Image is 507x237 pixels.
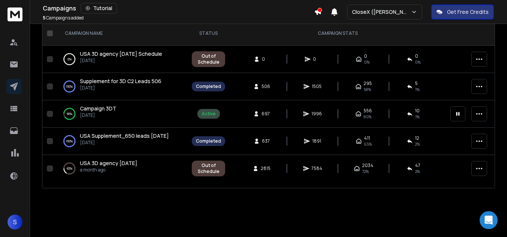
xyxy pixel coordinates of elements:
[80,132,169,140] a: USA Supplement_650 leads [DATE]
[67,165,72,172] p: 83 %
[313,56,320,62] span: 0
[262,56,269,62] span: 0
[43,15,84,21] p: Campaigns added
[80,50,162,57] span: USA 3D agency [DATE] Schedule
[415,162,420,168] span: 47
[80,112,116,118] p: [DATE]
[80,167,137,173] p: a month ago
[364,80,372,86] span: 295
[66,83,73,90] p: 100 %
[81,3,117,13] button: Tutorial
[415,59,421,65] span: 0%
[415,141,420,147] span: 2 %
[415,53,418,59] span: 0
[364,86,371,92] span: 58 %
[80,50,162,58] a: USA 3D agency [DATE] Schedule
[262,83,270,89] span: 506
[80,78,161,85] a: Supplement for 3D C2 Leads 506
[80,140,169,146] p: [DATE]
[431,4,494,19] button: Get Free Credits
[80,105,116,112] span: Campaign 3DT
[196,53,221,65] div: Out of Schedule
[364,141,372,147] span: 65 %
[56,155,187,182] td: 83%USA 3D agency [DATE]a month ago
[66,137,73,145] p: 100 %
[480,211,498,229] div: Open Intercom Messenger
[364,53,367,59] span: 0
[187,21,230,46] th: STATUS
[56,128,187,155] td: 100%USA Supplement_650 leads [DATE][DATE]
[364,108,372,114] span: 556
[8,215,23,230] button: S
[56,100,187,128] td: 90%Campaign 3DT[DATE]
[196,138,221,144] div: Completed
[261,165,271,171] span: 2815
[68,55,72,63] p: 0 %
[415,108,420,114] span: 10
[67,110,72,118] p: 90 %
[56,46,187,73] td: 0%USA 3D agency [DATE] Schedule[DATE]
[43,15,45,21] span: 5
[311,165,322,171] span: 7584
[415,168,420,174] span: 2 %
[352,8,411,16] p: CloseX ([PERSON_NAME])
[311,111,322,117] span: 1996
[202,111,216,117] div: Active
[56,73,187,100] td: 100%Supplement for 3D C2 Leads 506[DATE]
[447,8,489,16] p: Get Free Credits
[80,159,137,167] a: USA 3D agency [DATE]
[43,3,314,13] div: Campaigns
[80,85,161,91] p: [DATE]
[196,162,221,174] div: Out of Schedule
[196,83,221,89] div: Completed
[312,138,321,144] span: 1891
[80,58,162,64] p: [DATE]
[415,114,420,120] span: 1 %
[415,80,418,86] span: 5
[230,21,446,46] th: CAMPAIGN STATS
[364,59,370,65] span: 0%
[262,138,270,144] span: 637
[364,114,372,120] span: 80 %
[80,105,116,112] a: Campaign 3DT
[364,135,370,141] span: 411
[56,21,187,46] th: CAMPAIGN NAME
[362,162,373,168] span: 2034
[415,135,419,141] span: 12
[312,83,322,89] span: 1505
[362,168,369,174] span: 72 %
[415,86,420,92] span: 1 %
[262,111,270,117] span: 697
